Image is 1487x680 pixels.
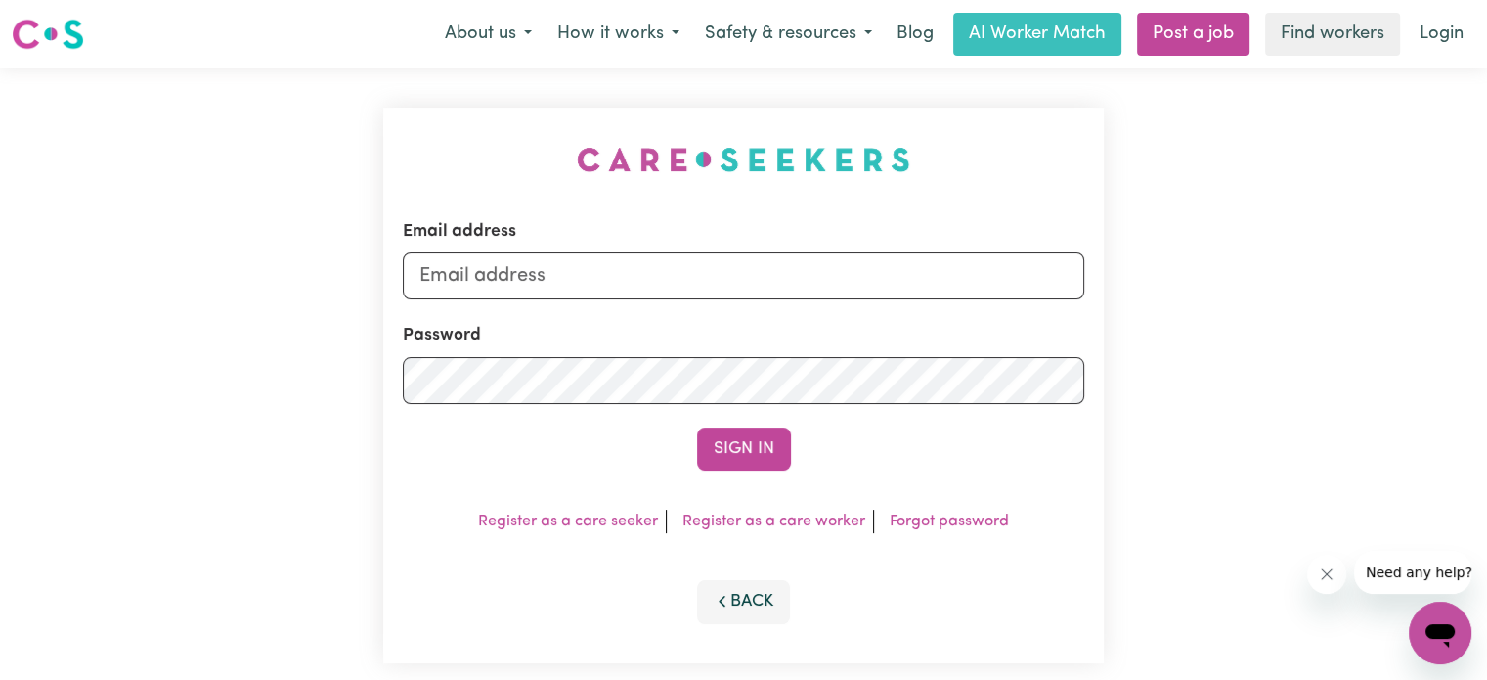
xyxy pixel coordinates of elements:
[885,13,945,56] a: Blog
[953,13,1121,56] a: AI Worker Match
[1408,13,1475,56] a: Login
[1137,13,1249,56] a: Post a job
[478,514,658,529] a: Register as a care seeker
[1409,602,1471,664] iframe: Button to launch messaging window
[403,323,481,348] label: Password
[697,580,791,623] button: Back
[403,252,1084,299] input: Email address
[682,514,865,529] a: Register as a care worker
[12,12,84,57] a: Careseekers logo
[1354,551,1471,594] iframe: Message from company
[12,17,84,52] img: Careseekers logo
[697,428,791,471] button: Sign In
[403,219,516,245] label: Email address
[1307,555,1346,594] iframe: Close message
[1265,13,1400,56] a: Find workers
[12,14,118,29] span: Need any help?
[890,514,1009,529] a: Forgot password
[432,14,545,55] button: About us
[692,14,885,55] button: Safety & resources
[545,14,692,55] button: How it works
